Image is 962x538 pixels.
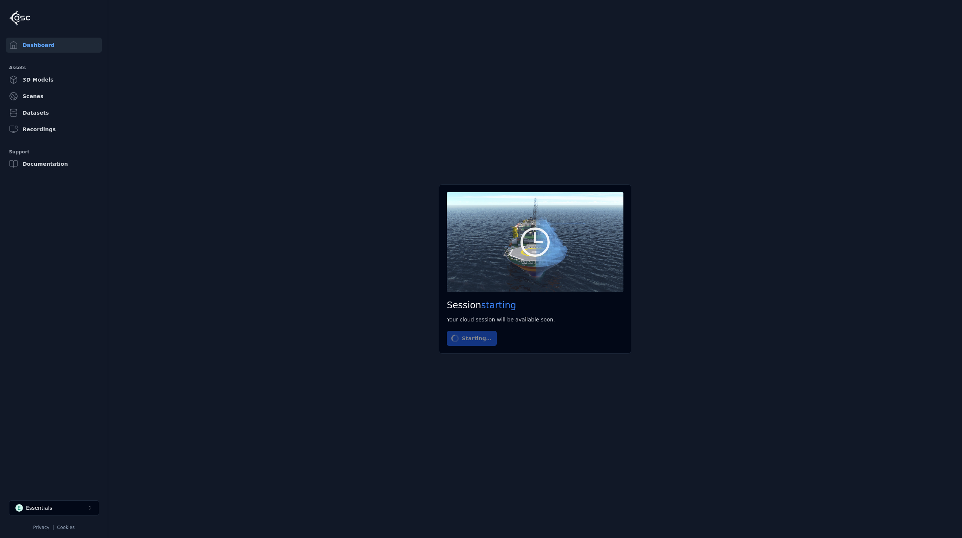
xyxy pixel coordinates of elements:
a: Recordings [6,122,102,137]
button: Starting… [447,331,497,346]
span: starting [481,300,516,311]
div: Your cloud session will be available soon. [447,316,623,323]
div: Essentials [26,504,52,512]
button: Select a workspace [9,500,99,515]
a: Documentation [6,156,102,171]
a: 3D Models [6,72,102,87]
a: Cookies [57,525,75,530]
a: Privacy [33,525,49,530]
div: Assets [9,63,99,72]
img: Logo [9,10,30,26]
a: Datasets [6,105,102,120]
a: Dashboard [6,38,102,53]
div: E [15,504,23,512]
div: Support [9,147,99,156]
h2: Session [447,299,623,311]
a: Scenes [6,89,102,104]
span: | [53,525,54,530]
